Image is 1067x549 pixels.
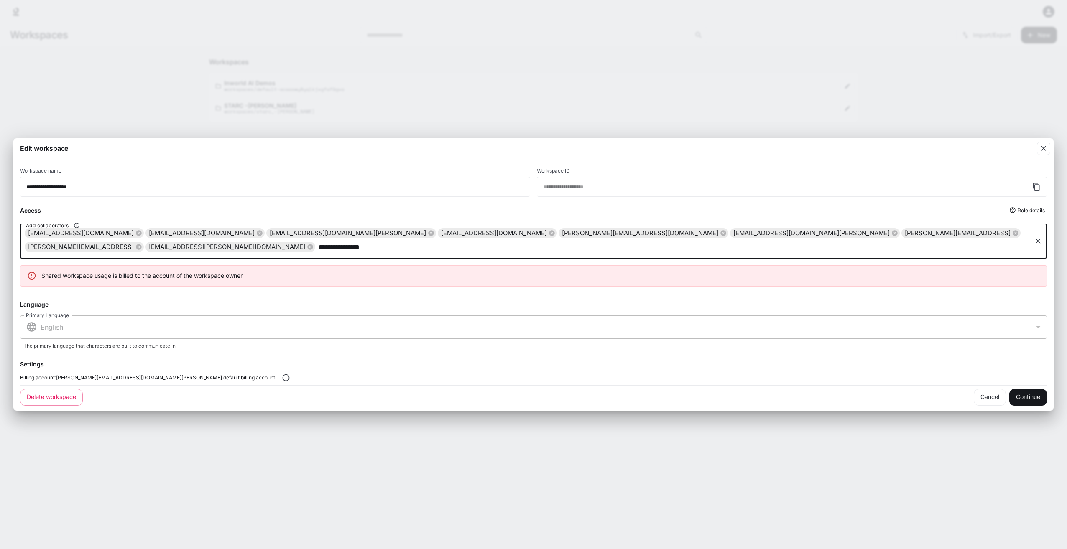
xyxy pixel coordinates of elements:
div: Workspace ID cannot be changed [537,168,1047,197]
button: Delete workspace [20,389,83,406]
button: Add collaborators [71,220,82,231]
button: Continue [1009,389,1047,406]
span: [EMAIL_ADDRESS][DOMAIN_NAME][PERSON_NAME] [730,229,893,238]
div: English [20,314,1047,339]
span: [EMAIL_ADDRESS][DOMAIN_NAME][PERSON_NAME] [266,229,429,238]
p: Workspace name [20,168,61,173]
span: [PERSON_NAME][EMAIL_ADDRESS] [25,242,137,252]
a: Cancel [974,389,1006,406]
span: [PERSON_NAME][EMAIL_ADDRESS][DOMAIN_NAME] [559,229,722,238]
button: Role details [1008,203,1047,217]
div: [EMAIL_ADDRESS][DOMAIN_NAME] [438,228,557,238]
span: [PERSON_NAME][EMAIL_ADDRESS] [901,229,1014,238]
div: [EMAIL_ADDRESS][DOMAIN_NAME][PERSON_NAME] [730,228,900,238]
div: [EMAIL_ADDRESS][DOMAIN_NAME][PERSON_NAME] [266,228,436,238]
span: [EMAIL_ADDRESS][DOMAIN_NAME] [145,229,258,238]
p: Settings [20,360,44,369]
div: Shared workspace usage is billed to the account of the workspace owner [41,268,242,283]
span: [EMAIL_ADDRESS][PERSON_NAME][DOMAIN_NAME] [145,242,309,252]
p: Edit workspace [20,143,68,153]
p: Language [20,300,48,309]
div: [PERSON_NAME][EMAIL_ADDRESS][DOMAIN_NAME] [559,228,728,238]
span: [EMAIL_ADDRESS][DOMAIN_NAME] [438,229,550,238]
div: [PERSON_NAME][EMAIL_ADDRESS] [901,228,1021,238]
p: Workspace ID [537,168,570,173]
p: English [41,322,1034,332]
div: [EMAIL_ADDRESS][DOMAIN_NAME] [25,228,144,238]
p: The primary language that characters are built to communicate in [23,342,1044,350]
button: Clear [1032,235,1044,247]
span: Add collaborators [26,222,69,229]
div: [PERSON_NAME][EMAIL_ADDRESS] [25,242,144,252]
label: Primary Language [26,312,69,319]
div: [EMAIL_ADDRESS][DOMAIN_NAME] [145,228,265,238]
span: [EMAIL_ADDRESS][DOMAIN_NAME] [25,229,137,238]
span: Billing account: [PERSON_NAME][EMAIL_ADDRESS][DOMAIN_NAME][PERSON_NAME] default billing account [20,374,275,382]
p: Access [20,206,41,215]
div: [EMAIL_ADDRESS][PERSON_NAME][DOMAIN_NAME] [145,242,315,252]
